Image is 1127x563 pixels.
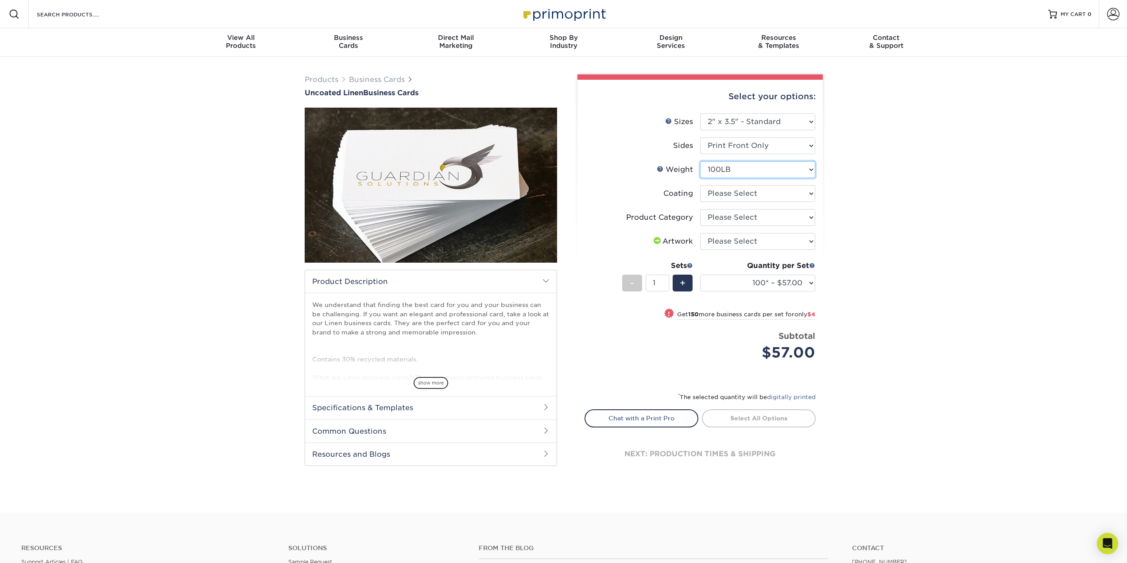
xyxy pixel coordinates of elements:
span: Shop By [510,34,617,42]
h2: Resources and Blogs [305,443,557,466]
h1: Business Cards [305,89,557,97]
a: DesignServices [617,28,725,57]
a: Select All Options [702,409,816,427]
div: & Support [833,34,940,50]
div: Open Intercom Messenger [1097,533,1118,554]
div: Sizes [665,116,693,127]
a: digitally printed [767,394,816,400]
h2: Product Description [305,270,557,293]
span: Business [294,34,402,42]
div: next: production times & shipping [585,427,816,481]
span: $4 [807,311,815,318]
div: Sets [622,260,693,271]
div: Artwork [652,236,693,247]
div: Sides [673,140,693,151]
h2: Specifications & Templates [305,396,557,419]
div: Cards [294,34,402,50]
a: Business Cards [349,75,405,84]
span: 0 [1088,11,1092,17]
span: - [630,276,634,290]
div: Products [187,34,295,50]
div: Industry [510,34,617,50]
div: Marketing [402,34,510,50]
div: Select your options: [585,80,816,113]
div: Weight [657,164,693,175]
h4: From the Blog [479,544,829,552]
input: SEARCH PRODUCTS..... [36,9,122,19]
img: Primoprint [519,4,608,23]
div: Quantity per Set [700,260,815,271]
a: Shop ByIndustry [510,28,617,57]
span: ! [668,309,670,318]
div: $57.00 [707,342,815,363]
a: BusinessCards [294,28,402,57]
a: Products [305,75,338,84]
small: Get more business cards per set for [677,311,815,320]
span: View All [187,34,295,42]
h4: Resources [21,544,275,552]
span: + [680,276,685,290]
span: MY CART [1061,11,1086,18]
img: Uncoated Linen 01 [305,59,557,311]
span: Resources [725,34,833,42]
strong: 150 [688,311,699,318]
a: Chat with a Print Pro [585,409,698,427]
span: only [794,311,815,318]
p: We understand that finding the best card for you and your business can be challenging. If you wan... [312,300,550,508]
a: Resources& Templates [725,28,833,57]
span: show more [414,377,448,389]
div: Product Category [626,212,693,223]
div: Coating [663,188,693,199]
span: Uncoated Linen [305,89,363,97]
div: Services [617,34,725,50]
span: Contact [833,34,940,42]
a: Direct MailMarketing [402,28,510,57]
a: Contact& Support [833,28,940,57]
h2: Common Questions [305,419,557,443]
span: Design [617,34,725,42]
a: Contact [852,544,1106,552]
small: The selected quantity will be [678,394,816,400]
h4: Solutions [288,544,465,552]
strong: Subtotal [778,331,815,341]
a: View AllProducts [187,28,295,57]
span: Direct Mail [402,34,510,42]
a: Uncoated LinenBusiness Cards [305,89,557,97]
div: & Templates [725,34,833,50]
